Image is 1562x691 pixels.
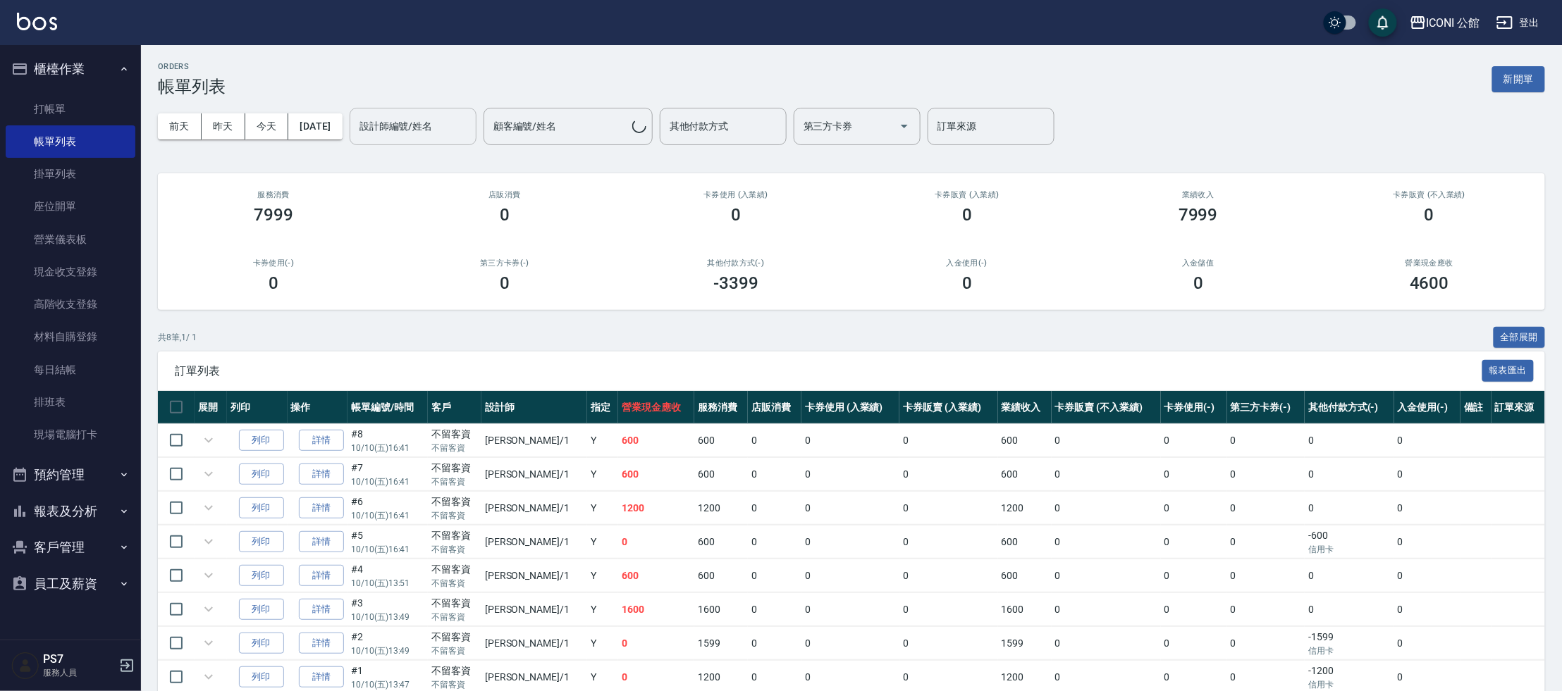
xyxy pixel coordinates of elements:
[431,630,478,645] div: 不留客資
[587,525,618,559] td: Y
[1492,66,1545,92] button: 新開單
[998,559,1052,592] td: 600
[299,463,344,485] a: 詳情
[431,528,478,543] div: 不留客資
[748,593,801,626] td: 0
[998,627,1052,660] td: 1599
[1427,14,1480,32] div: ICONI 公館
[481,627,587,660] td: [PERSON_NAME] /1
[731,205,741,225] h3: 0
[637,259,835,268] h2: 其他付款方式(-)
[694,424,748,457] td: 600
[431,509,478,522] p: 不留客資
[299,531,344,553] a: 詳情
[587,492,618,525] td: Y
[899,391,997,424] th: 卡券販賣 (入業績)
[351,543,424,556] p: 10/10 (五) 16:41
[1331,259,1528,268] h2: 營業現金應收
[1161,391,1227,424] th: 卡券使用(-)
[239,666,284,688] button: 列印
[6,158,135,190] a: 掛單列表
[158,77,226,97] h3: 帳單列表
[1161,424,1227,457] td: 0
[175,364,1482,378] span: 訂單列表
[431,442,478,454] p: 不留客資
[351,645,424,657] p: 10/10 (五) 13:49
[637,190,835,199] h2: 卡券使用 (入業績)
[11,652,39,680] img: Person
[1161,559,1227,592] td: 0
[1492,72,1545,85] a: 新開單
[254,205,293,225] h3: 7999
[801,391,899,424] th: 卡券使用 (入業績)
[694,593,748,626] td: 1600
[6,418,135,451] a: 現場電腦打卡
[899,559,997,592] td: 0
[1305,559,1394,592] td: 0
[998,593,1052,626] td: 1600
[694,627,748,660] td: 1599
[43,652,115,666] h5: PS7
[1491,10,1545,36] button: 登出
[1394,559,1460,592] td: 0
[6,354,135,386] a: 每日結帳
[1394,593,1460,626] td: 0
[1394,525,1460,559] td: 0
[748,525,801,559] td: 0
[1305,458,1394,491] td: 0
[245,113,289,139] button: 今天
[998,424,1052,457] td: 600
[500,273,510,293] h3: 0
[801,559,899,592] td: 0
[587,391,618,424] th: 指定
[348,458,428,491] td: #7
[694,525,748,559] td: 600
[694,492,748,525] td: 1200
[1394,627,1460,660] td: 0
[1227,458,1305,491] td: 0
[288,113,342,139] button: [DATE]
[1331,190,1528,199] h2: 卡券販賣 (不入業績)
[481,525,587,559] td: [PERSON_NAME] /1
[1404,8,1486,37] button: ICONI 公館
[899,627,997,660] td: 0
[6,223,135,256] a: 營業儀表板
[1305,525,1394,559] td: -600
[899,424,997,457] td: 0
[801,627,899,660] td: 0
[195,391,227,424] th: 展開
[269,273,278,293] h3: 0
[158,331,197,344] p: 共 8 筆, 1 / 1
[801,525,899,559] td: 0
[1193,273,1203,293] h3: 0
[1161,627,1227,660] td: 0
[239,633,284,654] button: 列印
[431,562,478,577] div: 不留客資
[6,256,135,288] a: 現金收支登錄
[158,113,202,139] button: 前天
[175,190,372,199] h3: 服務消費
[1492,391,1545,424] th: 訂單來源
[748,627,801,660] td: 0
[868,190,1066,199] h2: 卡券販賣 (入業績)
[158,62,226,71] h2: ORDERS
[587,424,618,457] td: Y
[998,525,1052,559] td: 600
[431,596,478,611] div: 不留客資
[1305,391,1394,424] th: 其他付款方式(-)
[694,391,748,424] th: 服務消費
[6,386,135,418] a: 排班表
[6,288,135,320] a: 高階收支登錄
[481,492,587,525] td: [PERSON_NAME] /1
[1305,492,1394,525] td: 0
[299,633,344,654] a: 詳情
[998,458,1052,491] td: 600
[1052,492,1161,525] td: 0
[587,627,618,660] td: Y
[348,593,428,626] td: #3
[962,273,972,293] h3: 0
[299,497,344,519] a: 詳情
[1394,424,1460,457] td: 0
[1425,205,1434,225] h3: 0
[1179,205,1218,225] h3: 7999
